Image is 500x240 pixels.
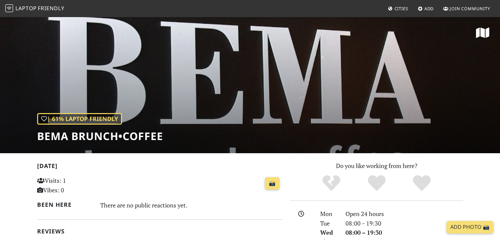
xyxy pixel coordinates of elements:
div: Yes [354,174,399,192]
a: Add Photo 📸 [446,221,493,233]
div: There are no public reactions yet. [100,200,282,210]
div: Tue [316,219,341,228]
span: Friendly [38,5,64,12]
span: Laptop [15,5,37,12]
h2: Reviews [37,228,282,235]
span: Join Community [450,6,490,12]
h1: BEMA brunch•coffee [37,130,163,142]
div: Wed [316,228,341,237]
p: Do you like working from here? [290,161,463,171]
a: 📸 [265,177,279,190]
div: Definitely! [399,174,444,192]
h2: [DATE] [37,162,282,172]
div: 08:00 – 19:30 [342,228,467,237]
div: | 61% Laptop Friendly [37,113,122,125]
h2: Been here [37,201,93,208]
a: Cities [385,3,411,14]
a: LaptopFriendly LaptopFriendly [5,3,64,14]
span: Cities [394,6,408,12]
a: Join Community [440,3,493,14]
p: Visits: 1 Vibes: 0 [37,176,114,195]
div: 08:00 – 19:30 [342,219,467,228]
img: LaptopFriendly [5,4,13,12]
div: No [309,174,354,192]
a: Add [415,3,437,14]
div: Mon [316,209,341,219]
div: Open 24 hours [342,209,467,219]
span: Add [424,6,434,12]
